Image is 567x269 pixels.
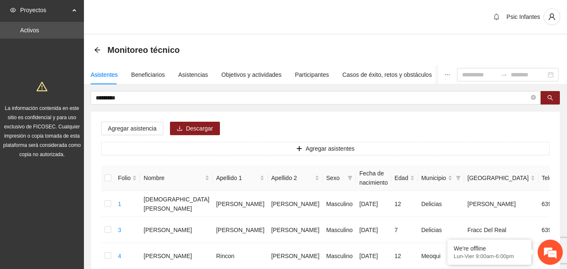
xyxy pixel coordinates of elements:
span: Agregar asistencia [108,124,157,133]
span: plus [296,146,302,152]
td: [PERSON_NAME] [140,243,213,269]
span: Psic Infantes [507,13,540,20]
td: [DATE] [356,217,391,243]
td: [PERSON_NAME] [213,191,268,217]
td: 12 [391,191,418,217]
td: [PERSON_NAME] [268,191,323,217]
th: Edad [391,165,418,191]
th: Apellido 1 [213,165,268,191]
td: 7 [391,217,418,243]
span: warning [37,81,47,92]
span: Proyectos [20,2,70,18]
button: user [543,8,560,25]
span: Agregar asistentes [306,144,355,153]
th: Fecha de nacimiento [356,165,391,191]
button: Agregar asistencia [101,122,163,135]
td: [DEMOGRAPHIC_DATA][PERSON_NAME] [140,191,213,217]
span: filter [454,172,462,184]
span: user [544,13,560,21]
td: Delicias [418,191,464,217]
th: Folio [115,165,140,191]
div: Asistencias [178,70,208,79]
td: [PERSON_NAME] [464,191,538,217]
a: 4 [118,253,121,259]
span: search [547,95,553,102]
span: Apellido 2 [271,173,313,183]
span: eye [10,7,16,13]
span: Edad [395,173,408,183]
td: [PERSON_NAME] [268,217,323,243]
td: 12 [391,243,418,269]
a: 3 [118,227,121,233]
span: arrow-left [94,47,101,53]
td: [DATE] [356,243,391,269]
td: [PERSON_NAME] [268,243,323,269]
td: Rincon [213,243,268,269]
span: Apellido 1 [216,173,258,183]
div: Back [94,47,101,54]
span: close-circle [531,95,536,100]
div: Beneficiarios [131,70,165,79]
span: Folio [118,173,131,183]
span: La información contenida en este sitio es confidencial y para uso exclusivo de FICOSEC. Cualquier... [3,105,81,157]
td: Masculino [323,243,356,269]
span: swap-right [501,71,507,78]
span: [GEOGRAPHIC_DATA] [468,173,529,183]
td: Delicias [418,217,464,243]
td: Meoqui [418,243,464,269]
td: [PERSON_NAME] [213,217,268,243]
div: Participantes [295,70,329,79]
button: bell [490,10,503,24]
span: Nombre [144,173,203,183]
p: Lun-Vier 9:00am-6:00pm [454,253,525,259]
span: Descargar [186,124,213,133]
a: 1 [118,201,121,207]
th: Municipio [418,165,464,191]
td: Masculino [323,191,356,217]
a: Activos [20,27,39,34]
div: Objetivos y actividades [222,70,282,79]
div: Casos de éxito, retos y obstáculos [342,70,432,79]
span: bell [490,13,503,20]
td: Fracc Del Real [464,217,538,243]
th: Nombre [140,165,213,191]
td: Masculino [323,217,356,243]
td: [PERSON_NAME] [140,217,213,243]
span: close-circle [531,94,536,102]
span: filter [348,175,353,180]
button: ellipsis [438,65,457,84]
th: Colonia [464,165,538,191]
button: downloadDescargar [170,122,220,135]
span: to [501,71,507,78]
td: [DATE] [356,191,391,217]
div: Asistentes [91,70,118,79]
span: filter [346,172,354,184]
button: search [541,91,560,104]
span: filter [456,175,461,180]
button: plusAgregar asistentes [101,142,550,155]
th: Apellido 2 [268,165,323,191]
span: Municipio [421,173,446,183]
span: Monitoreo técnico [107,43,180,57]
span: Sexo [326,173,344,183]
div: We're offline [454,245,525,252]
span: download [177,125,183,132]
span: ellipsis [444,72,450,78]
